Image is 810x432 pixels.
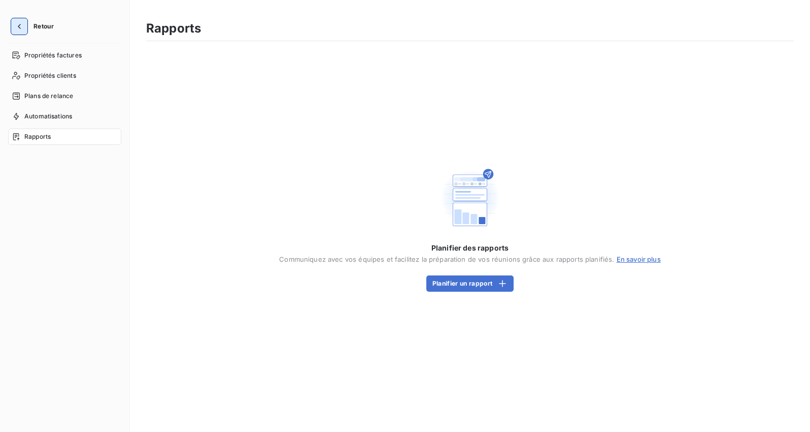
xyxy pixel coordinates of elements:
[24,51,82,60] span: Propriétés factures
[33,23,54,29] span: Retour
[617,255,661,263] a: En savoir plus
[8,108,121,125] a: Automatisations
[8,129,121,145] a: Rapports
[279,255,661,263] span: Communiquez avec vos équipes et facilitez la préparation de vos réunions grâce aux rapports plani...
[8,18,62,35] button: Retour
[24,71,76,80] span: Propriétés clients
[8,88,121,104] a: Plans de relance
[146,19,201,38] h3: Rapports
[8,68,121,84] a: Propriétés clients
[775,397,800,422] iframe: Intercom live chat
[8,47,121,64] a: Propriétés factures
[24,112,72,121] span: Automatisations
[426,275,514,292] button: Planifier un rapport
[437,165,502,231] img: Empty state
[431,243,509,253] span: Planifier des rapports
[24,132,51,141] span: Rapports
[24,91,73,101] span: Plans de relance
